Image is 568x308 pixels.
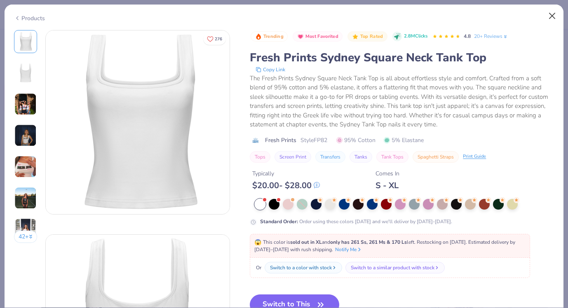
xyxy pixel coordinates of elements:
span: This color is and left. Restocking on [DATE]. Estimated delivery by [DATE]–[DATE] with rush shipp... [254,239,515,253]
div: Products [14,14,45,23]
button: Switch to a similar product with stock [345,262,445,273]
button: Tops [250,151,270,163]
button: Switch to a color with stock [265,262,342,273]
span: 5% Elastane [384,136,424,145]
img: User generated content [14,124,37,147]
img: Back [16,63,35,83]
img: User generated content [14,156,37,178]
div: Fresh Prints Sydney Square Neck Tank Top [250,50,554,65]
button: Tanks [350,151,372,163]
div: Switch to a similar product with stock [351,264,434,271]
a: 20+ Reviews [474,33,508,40]
img: User generated content [14,218,37,240]
div: The Fresh Prints Sydney Square Neck Tank Top is all about effortless style and comfort. Crafted f... [250,74,554,129]
span: 2.8M Clicks [404,33,427,40]
strong: sold out in XL [290,239,322,245]
img: Front [16,32,35,51]
div: $ 20.00 - $ 28.00 [252,180,320,191]
button: Badge Button [251,31,288,42]
strong: only has 261 Ss, 261 Ms & 170 Ls [330,239,407,245]
span: 95% Cotton [336,136,376,145]
span: 4.8 [464,33,471,40]
button: 42+ [14,231,38,243]
img: User generated content [14,187,37,209]
span: Style FP82 [300,136,327,145]
img: Trending sort [255,33,262,40]
div: Comes In [376,169,399,178]
button: Screen Print [275,151,311,163]
button: Close [545,8,560,24]
div: S - XL [376,180,399,191]
img: Front [46,30,230,214]
span: Or [254,264,261,271]
button: Spaghetti Straps [413,151,459,163]
img: Top Rated sort [352,33,359,40]
img: Most Favorited sort [297,33,304,40]
button: Badge Button [347,31,387,42]
div: 4.8 Stars [432,30,460,43]
span: Trending [263,34,284,39]
span: Top Rated [360,34,383,39]
div: Print Guide [463,153,486,160]
img: brand logo [250,137,261,144]
img: User generated content [14,93,37,115]
span: Fresh Prints [265,136,296,145]
span: 276 [215,37,222,41]
span: Most Favorited [305,34,338,39]
button: Badge Button [293,31,343,42]
button: Notify Me [335,246,362,253]
button: Transfers [315,151,345,163]
div: Switch to a color with stock [270,264,332,271]
button: Tank Tops [376,151,408,163]
div: Order using these colors [DATE] and we'll deliver by [DATE]-[DATE]. [260,218,452,225]
div: Typically [252,169,320,178]
button: Like [203,33,226,45]
span: 😱 [254,238,261,246]
button: copy to clipboard [253,65,288,74]
strong: Standard Order : [260,218,298,225]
